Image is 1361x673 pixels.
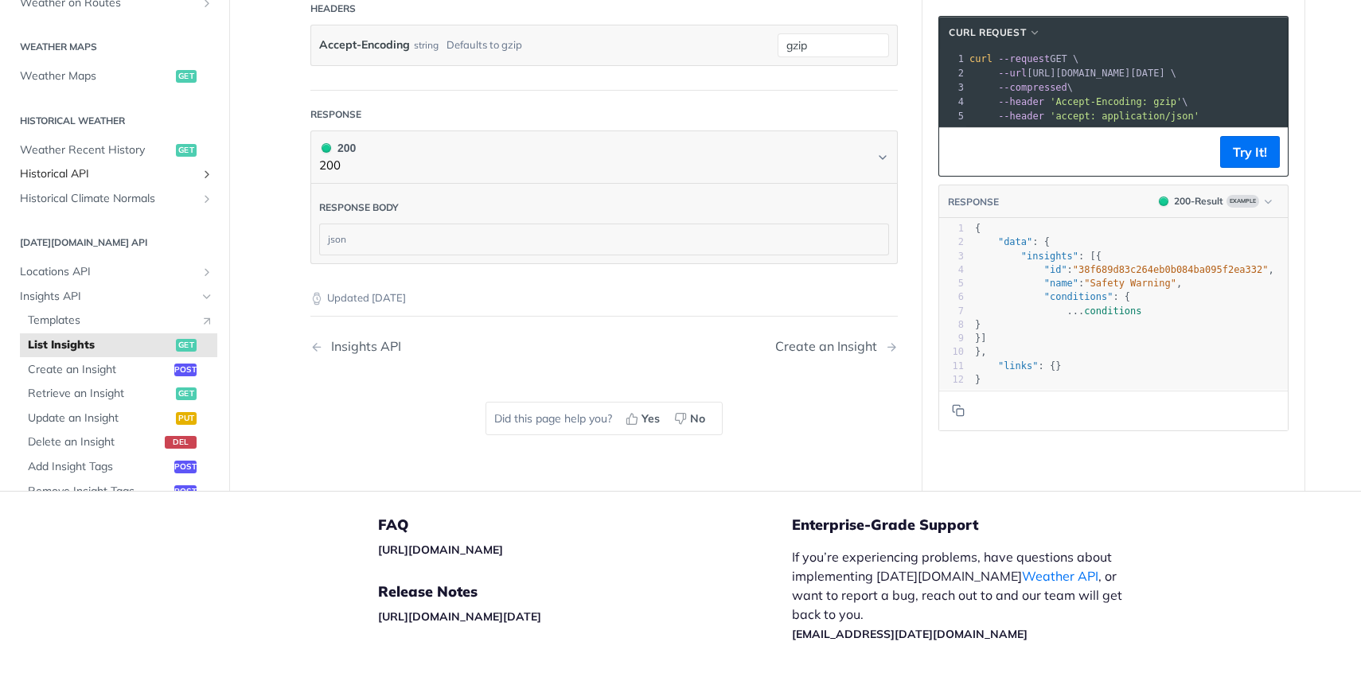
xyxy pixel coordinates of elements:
[1226,195,1259,208] span: Example
[1067,305,1085,317] span: ...
[792,515,1164,535] h5: Enterprise-Grade Support
[176,144,197,157] span: get
[620,407,669,430] button: Yes
[947,399,969,422] button: Copy to clipboard
[792,627,1028,641] a: [EMAIL_ADDRESS][DATE][DOMAIN_NAME]
[28,484,170,500] span: Remove Insight Tags
[176,339,197,352] span: get
[939,277,964,290] div: 5
[20,191,197,207] span: Historical Climate Normals
[310,2,356,16] div: Headers
[12,114,217,128] h2: Historical Weather
[378,543,503,557] a: [URL][DOMAIN_NAME]
[939,222,964,235] div: 1
[1044,291,1113,302] span: "conditions"
[998,360,1039,372] span: "links"
[20,358,217,382] a: Create an Insightpost
[975,223,981,234] span: {
[1044,264,1067,275] span: "id"
[975,264,1274,275] span: : ,
[998,68,1027,79] span: --url
[28,362,170,378] span: Create an Insight
[28,337,172,353] span: List Insights
[939,263,964,277] div: 4
[669,407,714,430] button: No
[320,224,888,255] div: json
[939,66,966,80] div: 2
[322,143,331,153] span: 200
[975,291,1130,302] span: : {
[998,82,1067,93] span: --compressed
[201,266,213,279] button: Show subpages for Locations API
[28,459,170,475] span: Add Insight Tags
[20,431,217,455] a: Delete an Insightdel
[998,236,1032,247] span: "data"
[939,52,966,66] div: 1
[20,383,217,407] a: Retrieve an Insightget
[174,485,197,498] span: post
[176,388,197,401] span: get
[939,373,964,387] div: 12
[310,339,562,354] a: Previous Page: Insights API
[1050,111,1199,122] span: 'accept: application/json'
[310,107,361,122] div: Response
[642,410,660,427] span: Yes
[20,265,197,281] span: Locations API
[1021,251,1078,262] span: "insights"
[20,142,172,158] span: Weather Recent History
[939,318,964,332] div: 8
[12,138,217,162] a: Weather Recent Historyget
[319,33,410,56] label: Accept-Encoding
[939,290,964,304] div: 6
[12,163,217,187] a: Historical APIShow subpages for Historical API
[378,609,541,624] a: [URL][DOMAIN_NAME][DATE]
[998,53,1050,64] span: --request
[28,387,172,403] span: Retrieve an Insight
[947,194,1000,210] button: RESPONSE
[998,111,1044,122] span: --header
[943,25,1047,41] button: cURL Request
[12,261,217,285] a: Locations APIShow subpages for Locations API
[20,167,197,183] span: Historical API
[998,96,1044,107] span: --header
[201,290,213,303] button: Hide subpages for Insights API
[975,251,1102,262] span: : [{
[20,455,217,479] a: Add Insight Tagspost
[939,345,964,359] div: 10
[447,33,522,56] div: Defaults to gzip
[690,410,705,427] span: No
[201,193,213,205] button: Show subpages for Historical Climate Normals
[975,346,987,357] span: },
[1159,196,1168,206] span: 200
[20,333,217,357] a: List Insightsget
[20,407,217,430] a: Update an Insightput
[201,169,213,181] button: Show subpages for Historical API
[969,96,1188,107] span: \
[975,374,981,385] span: }
[165,437,197,449] span: del
[1151,193,1280,209] button: 200200-ResultExample
[378,582,792,601] h5: Release Notes
[1174,194,1223,208] div: 200 - Result
[975,236,1050,247] span: : {
[12,64,217,88] a: Weather Mapsget
[12,236,217,251] h2: [DATE][DOMAIN_NAME] API
[939,235,964,249] div: 2
[949,25,1026,40] span: cURL Request
[174,461,197,473] span: post
[176,70,197,83] span: get
[969,68,1176,79] span: [URL][DOMAIN_NAME][DATE] \
[1084,305,1141,317] span: conditions
[319,157,356,175] p: 200
[969,53,1078,64] span: GET \
[1044,278,1078,289] span: "name"
[975,360,1061,372] span: : {}
[939,250,964,263] div: 3
[319,200,399,215] div: Response body
[792,547,1139,643] p: If you’re experiencing problems, have questions about implementing [DATE][DOMAIN_NAME] , or want ...
[975,319,981,330] span: }
[975,333,987,344] span: }]
[947,140,969,164] button: Copy to clipboard
[1022,568,1098,584] a: Weather API
[310,290,898,306] p: Updated [DATE]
